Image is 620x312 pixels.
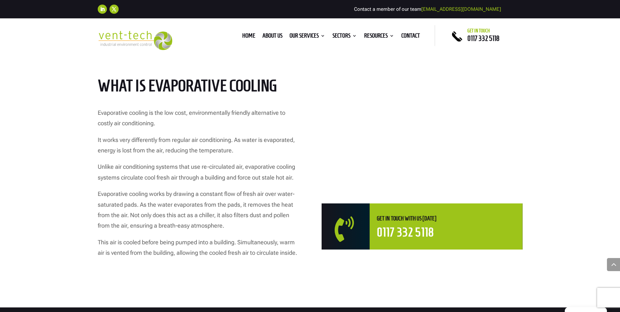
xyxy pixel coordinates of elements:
p: This air is cooled before being pumped into a building. Simultaneously, warm air is vented from t... [98,237,298,258]
a: Sectors [332,33,357,41]
a: 0117 332 5118 [377,226,434,239]
a: Follow on X [109,5,119,14]
a: Follow on LinkedIn [98,5,107,14]
span: Contact a member of our team [354,6,501,12]
span:  [335,217,372,242]
a: [EMAIL_ADDRESS][DOMAIN_NAME] [421,6,501,12]
span: Get in touch with us [DATE] [377,215,436,222]
a: 0117 332 5118 [467,34,499,42]
a: Contact [401,33,420,41]
p: Evaporative cooling works by drawing a constant flow of fresh air over water-saturated pads. As t... [98,189,298,237]
a: Resources [364,33,394,41]
a: About us [262,33,282,41]
p: Evaporative cooling is the low cost, environmentally friendly alternative to costly air condition... [98,108,298,135]
a: Our Services [290,33,325,41]
iframe: Evaporative Cooling Unit [322,77,522,190]
img: 2023-09-27T08_35_16.549ZVENT-TECH---Clear-background [98,31,173,50]
p: It works very differently from regular air conditioning. As water is evaporated, energy is lost f... [98,135,298,162]
span: Get in touch [467,28,490,33]
a: Home [242,33,255,41]
span: What is Evaporative Cooling [98,77,277,95]
p: Unlike air conditioning systems that use re-circulated air, evaporative cooling systems circulate... [98,162,298,189]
